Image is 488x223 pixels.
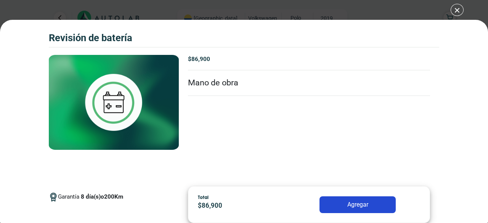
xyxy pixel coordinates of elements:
[188,71,430,96] li: Mano de obra
[81,193,123,201] p: 8 día(s) o 200 Km
[198,201,284,211] p: $ 86,900
[319,196,396,213] button: Agregar
[49,32,132,44] h3: Revisión de Batería
[198,194,209,200] span: Total
[58,193,123,207] span: Garantía
[188,55,430,64] p: $ 86,900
